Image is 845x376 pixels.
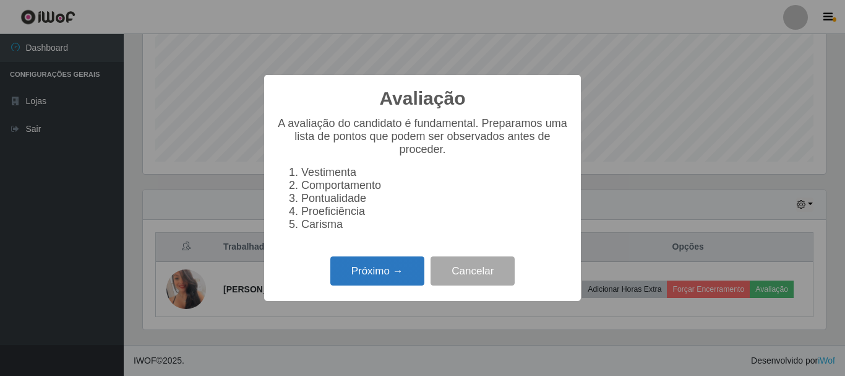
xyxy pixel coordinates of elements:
[301,166,568,179] li: Vestimenta
[330,256,424,286] button: Próximo →
[301,192,568,205] li: Pontualidade
[301,205,568,218] li: Proeficiência
[431,256,515,286] button: Cancelar
[301,218,568,231] li: Carisma
[277,117,568,156] p: A avaliação do candidato é fundamental. Preparamos uma lista de pontos que podem ser observados a...
[380,87,466,110] h2: Avaliação
[301,179,568,192] li: Comportamento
